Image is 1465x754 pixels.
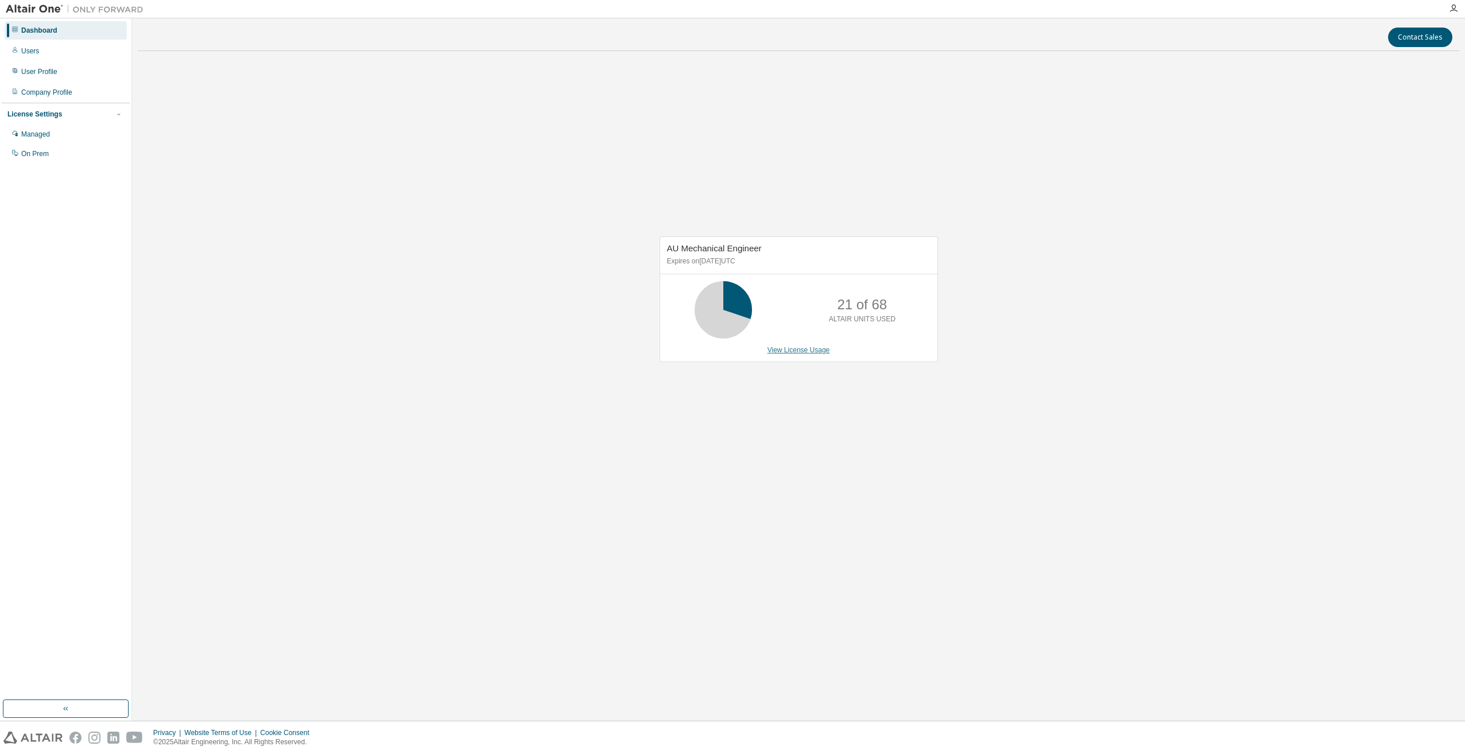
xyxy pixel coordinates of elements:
[6,3,149,15] img: Altair One
[21,88,72,97] div: Company Profile
[69,732,82,744] img: facebook.svg
[21,26,57,35] div: Dashboard
[126,732,143,744] img: youtube.svg
[153,737,316,747] p: © 2025 Altair Engineering, Inc. All Rights Reserved.
[107,732,119,744] img: linkedin.svg
[837,295,887,314] p: 21 of 68
[1388,28,1452,47] button: Contact Sales
[184,728,260,737] div: Website Terms of Use
[667,256,928,266] p: Expires on [DATE] UTC
[153,728,184,737] div: Privacy
[260,728,316,737] div: Cookie Consent
[3,732,63,744] img: altair_logo.svg
[829,314,896,324] p: ALTAIR UNITS USED
[667,243,762,253] span: AU Mechanical Engineer
[768,346,830,354] a: View License Usage
[21,46,39,56] div: Users
[7,110,62,119] div: License Settings
[88,732,100,744] img: instagram.svg
[21,130,50,139] div: Managed
[21,67,57,76] div: User Profile
[21,149,49,158] div: On Prem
